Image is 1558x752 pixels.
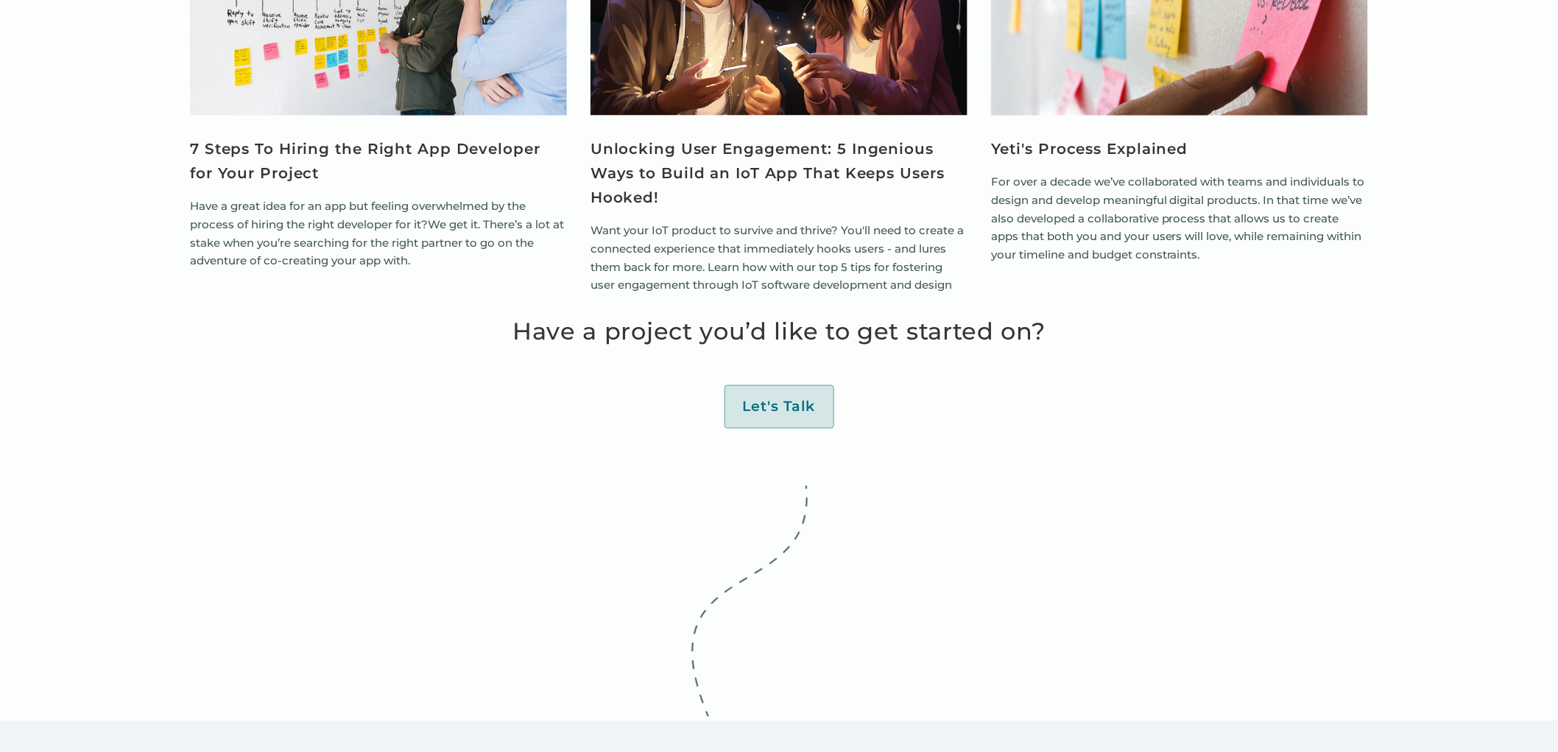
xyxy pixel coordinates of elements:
p: For over a decade we’ve collaborated with teams and individuals to design and develop meaningful ... [991,173,1368,264]
a: 7 Steps To Hiring the Right App Developer for Your Project [190,137,567,186]
a: Yeti's Process Explained [991,137,1368,161]
p: Have a great idea for an app but feeling overwhelmed by the process of hiring the right developer... [190,197,567,270]
h2: Have a project you’d like to get started on? [512,312,1046,350]
a: Unlocking User Engagement: 5 Ingenious Ways to Build an IoT App That Keeps Users Hooked! [591,137,967,210]
p: Want your IoT product to survive and thrive? You'll need to create a connected experience that im... [591,222,967,295]
div: Let's Talk [743,398,816,416]
a: Let's Talk [725,385,834,429]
